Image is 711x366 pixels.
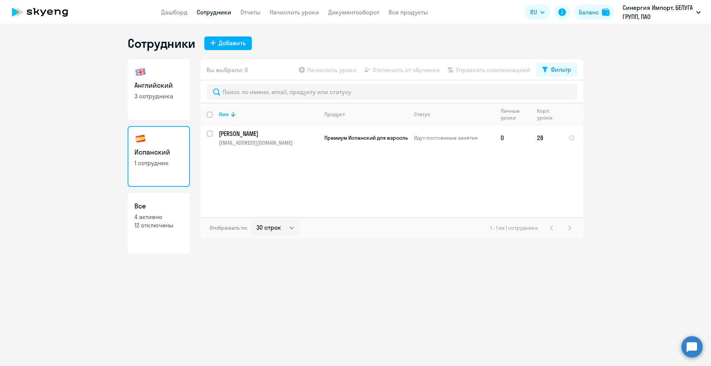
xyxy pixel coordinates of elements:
button: Балансbalance [574,5,614,20]
p: [EMAIL_ADDRESS][DOMAIN_NAME] [219,139,318,146]
div: Имя [219,111,318,118]
button: Фильтр [536,63,577,77]
a: Отчеты [240,8,261,16]
p: 1 сотрудник [134,159,183,167]
h3: Все [134,201,183,211]
a: Документооборот [328,8,379,16]
div: Продукт [324,111,408,118]
button: Добавить [204,36,252,50]
div: Фильтр [551,65,571,74]
p: [PERSON_NAME] [219,129,318,138]
td: 28 [531,125,562,150]
div: Личные уроки [501,107,531,121]
div: Имя [219,111,229,118]
img: english [134,66,147,78]
p: Синергия Импорт, БЕЛУГА ГРУПП, ПАО [623,3,693,21]
a: Начислить уроки [270,8,319,16]
span: 1 - 1 из 1 сотрудника [490,224,538,231]
p: Идут постоянные занятия [414,134,494,141]
a: Английский3 сотрудника [128,59,190,120]
a: Дашборд [161,8,188,16]
p: 4 активно [134,213,183,221]
a: Все продукты [389,8,428,16]
div: Личные уроки [501,107,525,121]
p: 3 сотрудника [134,92,183,100]
a: Испанский1 сотрудник [128,126,190,187]
img: spanish [134,133,147,145]
div: Продукт [324,111,345,118]
h3: Испанский [134,147,183,157]
a: [PERSON_NAME][EMAIL_ADDRESS][DOMAIN_NAME] [219,129,318,146]
div: Корп. уроки [537,107,556,121]
div: Добавить [219,38,246,47]
a: Все4 активно12 отключены [128,193,190,254]
h3: Английский [134,80,183,90]
span: Вы выбрали: 0 [207,65,248,74]
span: Отображать по: [210,224,248,231]
div: Баланс [579,8,599,17]
img: balance [602,8,610,16]
div: Статус [414,111,430,118]
span: Премиум Испанский для взрослых [324,134,412,141]
button: Синергия Импорт, БЕЛУГА ГРУПП, ПАО [619,3,705,21]
h1: Сотрудники [128,36,195,51]
p: 12 отключены [134,221,183,229]
td: 0 [495,125,531,150]
a: Сотрудники [197,8,231,16]
input: Поиск по имени, email, продукту или статусу [207,84,577,99]
span: RU [530,8,537,17]
button: RU [525,5,550,20]
div: Корп. уроки [537,107,562,121]
div: Статус [414,111,494,118]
